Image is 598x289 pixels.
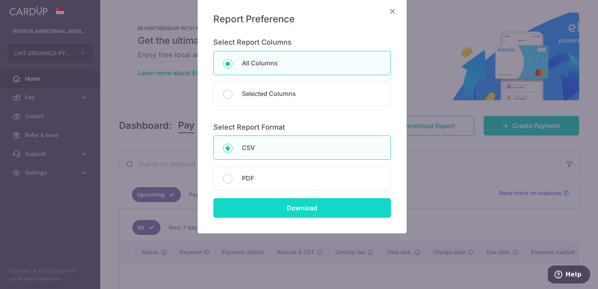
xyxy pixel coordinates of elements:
[388,7,397,16] button: Close
[548,266,590,285] iframe: Opens a widget where you can find more information
[213,198,391,218] input: Download
[213,13,391,25] h5: Report Preference
[242,143,381,152] p: CSV
[213,38,391,47] h6: Select Report Columns
[242,58,381,68] p: All Columns
[242,89,381,98] p: Selected Columns
[213,123,391,132] h6: Select Report Format
[242,173,381,183] p: PDF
